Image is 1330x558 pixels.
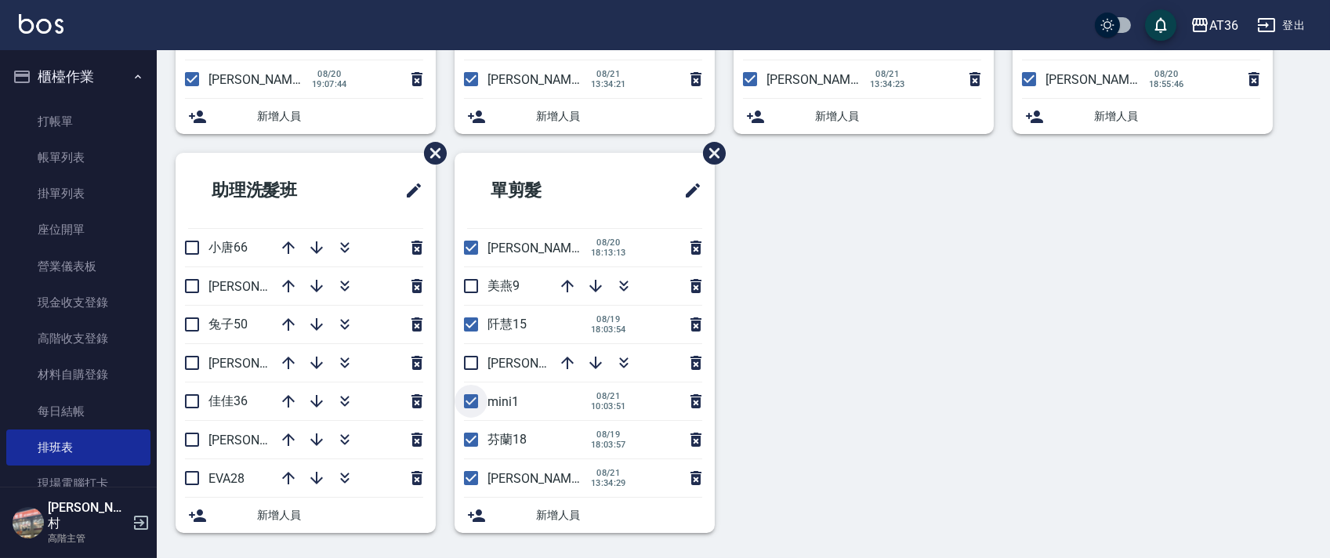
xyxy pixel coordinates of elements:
a: 掛單列表 [6,176,150,212]
a: 高階收支登錄 [6,321,150,357]
span: [PERSON_NAME]11 [487,356,596,371]
a: 帳單列表 [6,139,150,176]
span: 13:34:23 [870,79,905,89]
span: 08/20 [591,237,626,248]
h2: 單剪髮 [467,162,620,219]
div: AT36 [1209,16,1238,35]
div: 新增人員 [1013,99,1273,134]
button: save [1145,9,1176,41]
span: 08/20 [312,69,347,79]
div: 新增人員 [176,498,436,533]
span: 08/19 [591,314,626,324]
span: 新增人員 [1094,108,1260,125]
span: [PERSON_NAME]6 [487,72,589,87]
div: 新增人員 [455,99,715,134]
div: 新增人員 [734,99,994,134]
h5: [PERSON_NAME]村 [48,500,128,531]
span: mini1 [487,394,519,409]
span: 佳佳36 [208,393,248,408]
span: 修改班表的標題 [395,172,423,209]
span: 美燕9 [487,278,520,293]
span: [PERSON_NAME]16 [1046,72,1154,87]
img: Person [13,507,44,538]
span: 修改班表的標題 [674,172,702,209]
span: [PERSON_NAME]58 [208,279,317,294]
span: 08/21 [591,69,626,79]
div: 新增人員 [176,99,436,134]
span: 18:55:46 [1149,79,1184,89]
span: 新增人員 [257,507,423,524]
span: 18:13:13 [591,248,626,258]
span: 芬蘭18 [487,432,527,447]
span: 刪除班表 [412,130,449,176]
button: AT36 [1184,9,1245,42]
a: 每日結帳 [6,393,150,429]
span: 08/19 [591,429,626,440]
button: 櫃檯作業 [6,56,150,97]
span: 08/21 [591,391,626,401]
span: 刪除班表 [691,130,728,176]
span: 08/21 [591,468,626,478]
span: [PERSON_NAME]59 [208,356,317,371]
a: 現金收支登錄 [6,284,150,321]
h2: 助理洗髮班 [188,162,357,219]
span: 18:03:57 [591,440,626,450]
span: [PERSON_NAME]6 [487,471,589,486]
span: [PERSON_NAME]16 [487,241,596,255]
span: 新增人員 [815,108,981,125]
span: 新增人員 [536,507,702,524]
div: 新增人員 [455,498,715,533]
a: 座位開單 [6,212,150,248]
span: 08/20 [1149,69,1184,79]
span: 19:07:44 [312,79,347,89]
a: 營業儀表板 [6,248,150,284]
a: 材料自購登錄 [6,357,150,393]
span: 08/21 [870,69,905,79]
span: 13:34:21 [591,79,626,89]
span: [PERSON_NAME]16 [208,72,317,87]
span: [PERSON_NAME]6 [766,72,868,87]
button: 登出 [1251,11,1311,40]
span: 兔子50 [208,317,248,332]
span: [PERSON_NAME]55 [208,433,317,447]
span: 阡慧15 [487,317,527,332]
span: 18:03:54 [591,324,626,335]
span: 13:34:29 [591,478,626,488]
a: 現場電腦打卡 [6,466,150,502]
span: EVA28 [208,471,245,486]
a: 排班表 [6,429,150,466]
span: 新增人員 [257,108,423,125]
span: 10:03:51 [591,401,626,411]
p: 高階主管 [48,531,128,545]
a: 打帳單 [6,103,150,139]
img: Logo [19,14,63,34]
span: 小唐66 [208,240,248,255]
span: 新增人員 [536,108,702,125]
